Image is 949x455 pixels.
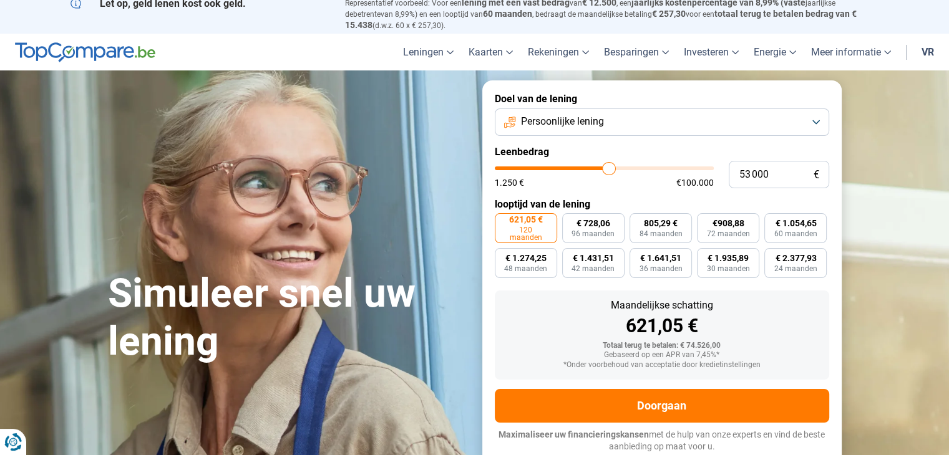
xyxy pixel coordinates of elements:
font: € [814,168,819,181]
button: Doorgaan [495,389,829,423]
font: Maandelijkse schatting [611,299,713,311]
a: Investeren [676,34,746,70]
font: 120 maanden [510,226,542,242]
img: TopVergelijken [15,42,155,62]
font: 621,05 € [509,214,543,224]
font: 60 maanden [774,229,817,238]
font: 48 maanden [504,264,547,273]
font: Rekeningen [528,46,579,58]
font: *Onder voorbehoud van acceptatie door kredietinstellingen [563,360,761,369]
font: 30 maanden [707,264,750,273]
font: Persoonlijke lening [521,115,604,127]
font: van 8,99%) en een looptijd van [381,10,483,19]
font: 60 maanden [483,9,532,19]
font: € 1.274,25 [505,253,547,263]
font: € 2.377,93 [775,253,816,263]
font: € 1.935,89 [708,253,749,263]
font: € 1.641,51 [640,253,681,263]
a: Kaarten [461,34,520,70]
font: vr [922,46,934,58]
font: 1.250 € [495,178,524,188]
font: € 1.054,65 [775,218,816,228]
a: Besparingen [596,34,676,70]
font: totaal terug te betalen bedrag van € 15.438 [345,9,857,30]
font: 36 maanden [639,264,682,273]
font: Besparingen [604,46,659,58]
font: Investeren [684,46,729,58]
a: Energie [746,34,804,70]
font: 84 maanden [639,229,682,238]
a: vr [914,34,942,70]
font: 805,29 € [644,218,678,228]
font: looptijd van de lening [495,198,590,210]
font: (d.w.z. 60 x € 257,30). [372,21,445,30]
font: Doorgaan [637,399,686,412]
font: 24 maanden [774,264,817,273]
font: 42 maanden [572,264,615,273]
font: Leningen [403,46,444,58]
button: Persoonlijke lening [495,108,829,136]
font: Kaarten [469,46,503,58]
font: Meer informatie [811,46,881,58]
font: voor een [686,10,714,19]
font: €100.000 [676,178,714,188]
a: Rekeningen [520,34,596,70]
font: Totaal terug te betalen: € 74.526,00 [603,341,721,350]
a: Leningen [396,34,461,70]
a: Meer informatie [804,34,898,70]
font: Energie [754,46,786,58]
font: € 728,06 [577,218,610,228]
font: € 257,30 [652,9,686,19]
font: Simuleer snel uw lening [108,270,416,365]
font: met de hulp van onze experts en vind de beste aanbieding op maat voor u. [609,429,825,452]
font: Gebaseerd op een APR van 7,45%* [604,350,719,359]
font: Leenbedrag [495,146,549,158]
font: 96 maanden [572,229,615,238]
font: €908,88 [713,218,744,228]
font: 72 maanden [707,229,750,238]
font: , bedraagt ​​de maandelijkse betaling [532,10,652,19]
font: 621,05 € [626,315,698,337]
font: Maximaliseer uw financieringskansen [499,429,649,439]
font: € 1.431,51 [573,253,614,263]
font: Doel van de lening [495,93,577,105]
